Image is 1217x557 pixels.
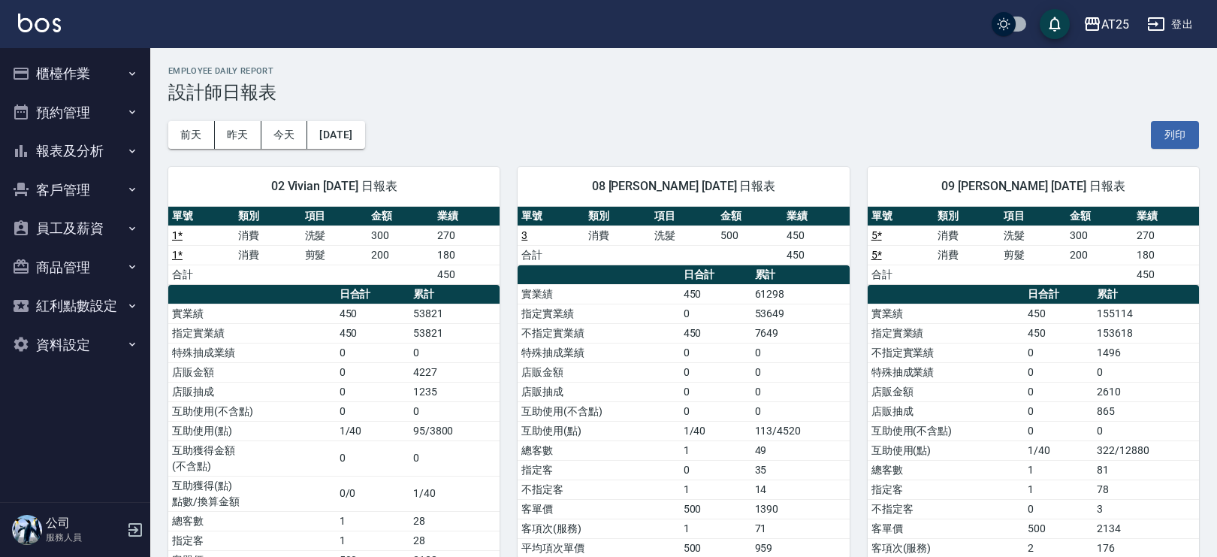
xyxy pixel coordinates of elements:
button: 昨天 [215,121,261,149]
td: 28 [409,531,500,550]
td: 不指定客 [868,499,1024,519]
th: 金額 [717,207,783,226]
td: 71 [751,519,850,538]
td: 1/40 [336,421,409,440]
td: 153618 [1093,323,1199,343]
td: 450 [1024,304,1093,323]
td: 0 [1093,362,1199,382]
td: 0/0 [336,476,409,511]
td: 450 [680,284,751,304]
td: 0 [751,362,850,382]
td: 53821 [409,323,500,343]
button: 預約管理 [6,93,144,132]
td: 0 [751,343,850,362]
td: 0 [409,440,500,476]
td: 0 [680,343,751,362]
td: 35 [751,460,850,480]
h5: 公司 [46,516,122,531]
td: 實業績 [868,304,1024,323]
td: 互助使用(不含點) [868,421,1024,440]
th: 單號 [868,207,934,226]
td: 互助使用(點) [868,440,1024,460]
td: 450 [336,304,409,323]
th: 累計 [1093,285,1199,304]
td: 500 [1024,519,1093,538]
table: a dense table [518,207,849,265]
td: 1 [1024,460,1093,480]
button: [DATE] [307,121,364,149]
th: 單號 [168,207,234,226]
td: 0 [1093,421,1199,440]
td: 店販金額 [518,362,679,382]
td: 指定實業績 [168,323,336,343]
td: 450 [433,265,500,284]
td: 61298 [751,284,850,304]
td: 0 [409,343,500,362]
td: 180 [1133,245,1199,265]
td: 互助使用(點) [518,421,679,440]
th: 項目 [1000,207,1066,226]
th: 業績 [1133,207,1199,226]
td: 450 [336,323,409,343]
td: 95/3800 [409,421,500,440]
span: 02 Vivian [DATE] 日報表 [186,179,482,194]
td: 2610 [1093,382,1199,401]
th: 業績 [783,207,849,226]
h2: Employee Daily Report [168,66,1199,76]
td: 113/4520 [751,421,850,440]
td: 總客數 [168,511,336,531]
td: 店販抽成 [168,382,336,401]
p: 服務人員 [46,531,122,544]
td: 1/40 [680,421,751,440]
th: 類別 [584,207,651,226]
td: 300 [367,226,433,245]
td: 49 [751,440,850,460]
td: 500 [680,499,751,519]
td: 0 [1024,343,1093,362]
td: 1/40 [1024,440,1093,460]
td: 店販金額 [168,362,336,382]
td: 0 [1024,382,1093,401]
td: 0 [751,382,850,401]
td: 客單價 [518,499,679,519]
td: 200 [1066,245,1132,265]
td: 消費 [934,245,1000,265]
button: save [1040,9,1070,39]
td: 特殊抽成業績 [518,343,679,362]
th: 金額 [1066,207,1132,226]
th: 日合計 [680,265,751,285]
td: 1 [336,531,409,550]
td: 特殊抽成業績 [868,362,1024,382]
td: 洗髮 [301,226,367,245]
h3: 設計師日報表 [168,82,1199,103]
td: 0 [680,382,751,401]
td: 270 [1133,226,1199,245]
td: 155114 [1093,304,1199,323]
td: 指定客 [868,480,1024,499]
td: 消費 [234,226,300,245]
td: 0 [680,304,751,323]
td: 450 [783,226,849,245]
td: 1 [680,440,751,460]
td: 270 [433,226,500,245]
button: 前天 [168,121,215,149]
td: 450 [680,323,751,343]
td: 總客數 [868,460,1024,480]
td: 3 [1093,499,1199,519]
th: 項目 [301,207,367,226]
td: 450 [1133,265,1199,284]
button: AT25 [1077,9,1135,40]
td: 1 [680,480,751,499]
button: 員工及薪資 [6,209,144,248]
td: 0 [1024,499,1093,519]
td: 不指定客 [518,480,679,499]
td: 4227 [409,362,500,382]
th: 累計 [751,265,850,285]
button: 資料設定 [6,325,144,365]
td: 1 [336,511,409,531]
td: 店販金額 [868,382,1024,401]
td: 互助獲得(點) 點數/換算金額 [168,476,336,511]
td: 1 [680,519,751,538]
td: 0 [751,401,850,421]
td: 0 [680,460,751,480]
